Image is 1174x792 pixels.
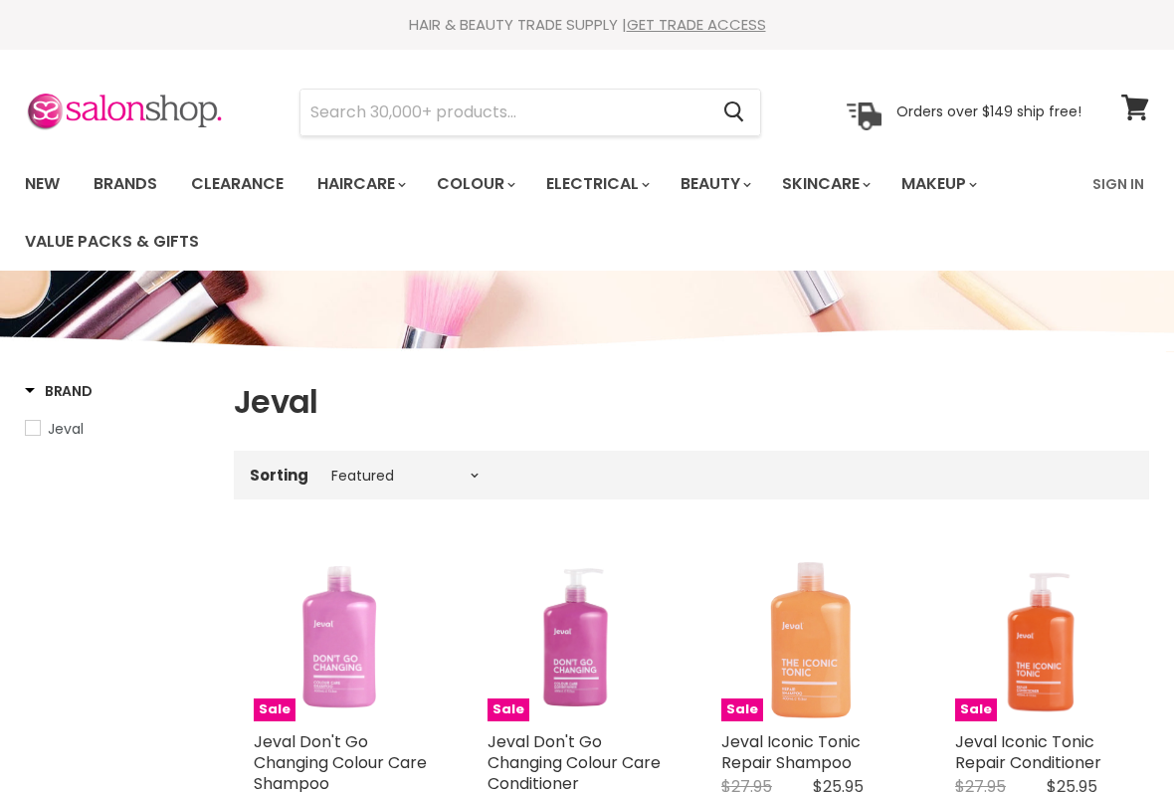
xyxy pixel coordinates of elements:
h3: Brand [25,381,93,401]
form: Product [299,89,761,136]
span: Sale [254,698,295,721]
a: Beauty [666,163,763,205]
a: Makeup [886,163,989,205]
a: Jeval Iconic Tonic Repair Shampoo Jeval Iconic Tonic Repair Shampoo Sale [721,547,895,721]
img: Jeval Iconic Tonic Repair Conditioner [983,547,1101,721]
p: Orders over $149 ship free! [896,102,1081,120]
span: Sale [488,698,529,721]
a: Jeval Don't Go Changing Colour Care Conditioner Jeval Don't Go Changing Colour Care Conditioner Sale [488,547,662,721]
h1: Jeval [234,381,1149,423]
span: Jeval [48,419,84,439]
img: Jeval Don't Go Changing Colour Care Conditioner [512,547,637,721]
a: New [10,163,75,205]
a: Jeval Iconic Tonic Repair Conditioner Jeval Iconic Tonic Repair Conditioner Sale [955,547,1129,721]
img: Jeval Iconic Tonic Repair Shampoo [721,547,895,721]
a: Jeval Iconic Tonic Repair Shampoo [721,730,861,774]
a: Skincare [767,163,882,205]
a: Jeval Iconic Tonic Repair Conditioner [955,730,1101,774]
label: Sorting [250,467,308,484]
button: Search [707,90,760,135]
a: Jeval Don't Go Changing Colour Care Shampoo Jeval Don't Go Changing Colour Care Shampoo Sale [254,547,428,721]
img: Jeval Don't Go Changing Colour Care Shampoo [282,547,399,721]
a: Colour [422,163,527,205]
a: Haircare [302,163,418,205]
a: Brands [79,163,172,205]
a: Electrical [531,163,662,205]
a: Clearance [176,163,298,205]
a: Value Packs & Gifts [10,221,214,263]
span: Sale [721,698,763,721]
a: Jeval [25,418,209,440]
a: Sign In [1080,163,1156,205]
span: Sale [955,698,997,721]
input: Search [300,90,707,135]
ul: Main menu [10,155,1080,271]
a: GET TRADE ACCESS [627,14,766,35]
